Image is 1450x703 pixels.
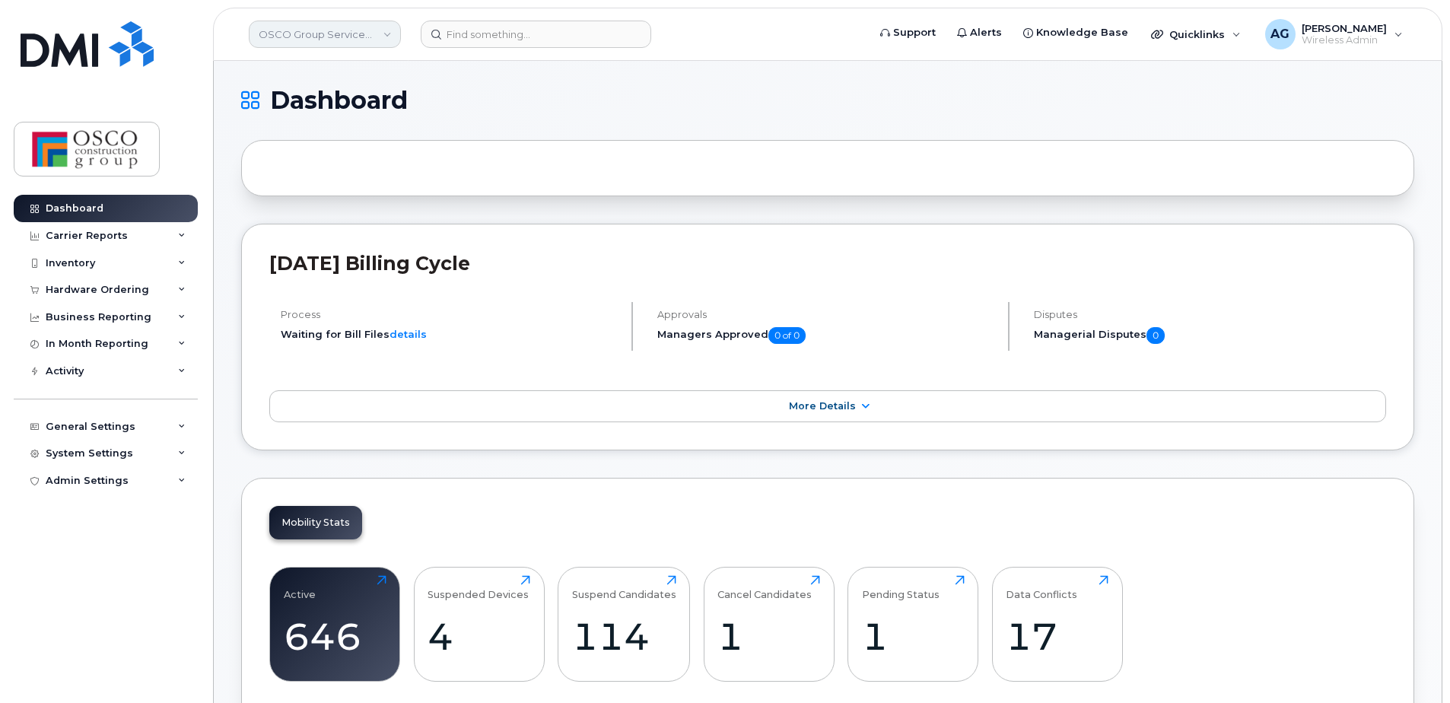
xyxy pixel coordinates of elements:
[281,309,618,320] h4: Process
[284,614,386,659] div: 646
[789,400,856,412] span: More Details
[1006,614,1108,659] div: 17
[862,614,965,659] div: 1
[428,614,530,659] div: 4
[284,575,316,600] div: Active
[1034,309,1386,320] h4: Disputes
[270,89,408,112] span: Dashboard
[572,575,676,673] a: Suspend Candidates114
[657,309,995,320] h4: Approvals
[428,575,529,600] div: Suspended Devices
[572,575,676,600] div: Suspend Candidates
[269,252,1386,275] h2: [DATE] Billing Cycle
[1146,327,1165,344] span: 0
[428,575,530,673] a: Suspended Devices4
[281,327,618,342] li: Waiting for Bill Files
[768,327,806,344] span: 0 of 0
[717,575,812,600] div: Cancel Candidates
[717,614,820,659] div: 1
[1034,327,1386,344] h5: Managerial Disputes
[862,575,940,600] div: Pending Status
[657,327,995,344] h5: Managers Approved
[1006,575,1077,600] div: Data Conflicts
[1006,575,1108,673] a: Data Conflicts17
[717,575,820,673] a: Cancel Candidates1
[390,328,427,340] a: details
[572,614,676,659] div: 114
[862,575,965,673] a: Pending Status1
[284,575,386,673] a: Active646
